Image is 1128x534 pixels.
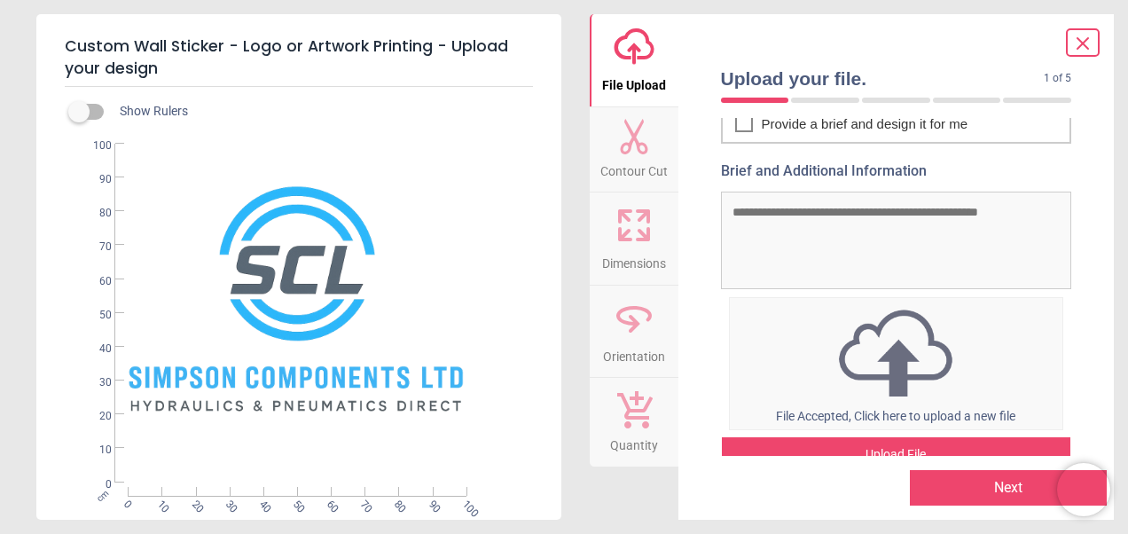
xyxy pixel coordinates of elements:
iframe: Brevo live chat [1057,463,1110,516]
div: Show Rulers [79,101,561,122]
span: 30 [78,375,112,390]
button: Next [910,470,1107,506]
span: cm [95,487,111,503]
span: 20 [78,409,112,424]
label: Brief and Additional Information [721,161,1072,181]
span: Contour Cut [600,154,668,181]
span: 40 [255,498,267,509]
span: 1 of 5 [1044,71,1071,86]
span: 0 [78,477,112,492]
span: 90 [425,498,436,509]
span: 10 [153,498,165,509]
button: Contour Cut [590,107,678,192]
button: File Upload [590,14,678,106]
span: Quantity [610,428,658,455]
button: Dimensions [590,192,678,285]
span: 60 [78,274,112,289]
span: 60 [323,498,334,509]
span: 30 [222,498,233,509]
button: Quantity [590,378,678,467]
span: 80 [391,498,403,509]
span: File Upload [602,68,666,95]
span: Dimensions [602,247,666,273]
span: 50 [289,498,301,509]
span: 50 [78,308,112,323]
span: Orientation [603,340,665,366]
span: 100 [458,498,470,509]
span: Upload your file. [721,66,1045,91]
h5: Custom Wall Sticker - Logo or Artwork Printing - Upload your design [65,28,533,87]
span: 0 [120,498,131,509]
div: Upload File [722,437,1071,473]
span: File Accepted, Click here to upload a new file [776,409,1015,423]
span: 20 [188,498,200,509]
span: 70 [78,240,112,255]
span: Provide a brief and design it for me [762,114,968,133]
span: 40 [78,342,112,357]
button: Orientation [590,286,678,378]
span: 70 [356,498,368,509]
span: 10 [78,443,112,458]
span: 90 [78,172,112,187]
span: 100 [78,138,112,153]
img: upload icon [730,304,1063,401]
span: 80 [78,206,112,221]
